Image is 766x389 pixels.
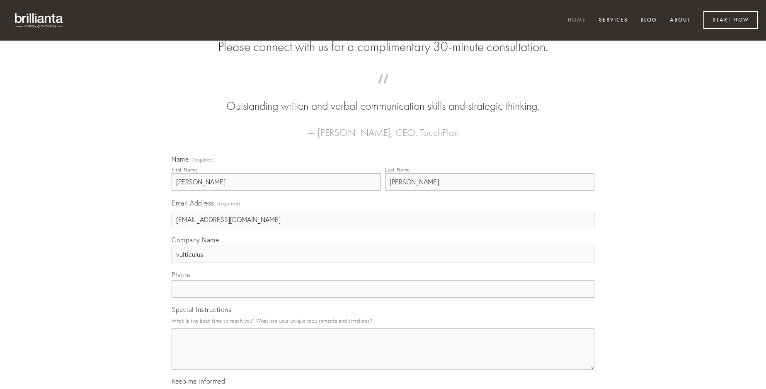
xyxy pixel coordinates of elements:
[703,11,758,29] a: Start Now
[185,82,581,98] span: “
[172,167,197,173] div: First Name
[172,236,219,244] span: Company Name
[185,114,581,141] figcaption: — [PERSON_NAME], CEO, TouchPlan
[172,39,594,55] h2: Please connect with us for a complimentary 30-minute consultation.
[191,157,215,162] span: (required)
[172,305,231,314] span: Special Instructions
[635,14,662,27] a: Blog
[8,8,70,32] img: brillianta - research, strategy, marketing
[172,315,594,326] p: What is the best time to reach you? What are your unique requirements and timelines?
[664,14,696,27] a: About
[385,167,410,173] div: Last Name
[172,199,214,207] span: Email Address
[562,14,591,27] a: Home
[217,198,240,209] span: (required)
[594,14,633,27] a: Services
[172,377,225,385] span: Keep me informed
[172,271,190,279] span: Phone
[185,82,581,114] blockquote: Outstanding written and verbal communication skills and strategic thinking.
[172,155,189,163] span: Name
